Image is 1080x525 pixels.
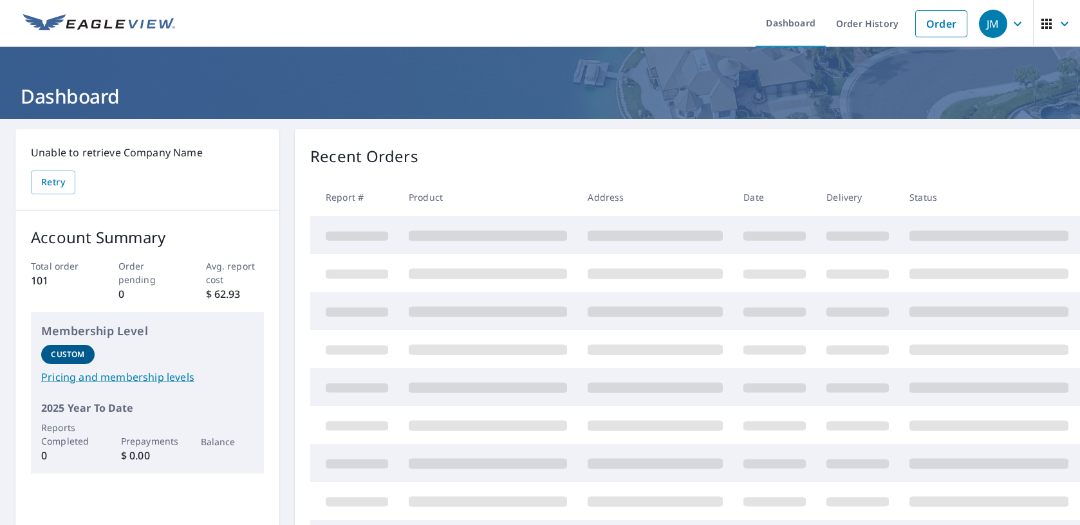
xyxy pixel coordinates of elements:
[118,259,177,286] p: Order pending
[206,259,265,286] p: Avg. report cost
[31,273,89,288] p: 101
[915,10,967,37] a: Order
[398,178,577,216] th: Product
[31,170,75,194] button: Retry
[899,178,1079,216] th: Status
[15,83,1065,109] h1: Dashboard
[979,10,1007,38] div: JM
[310,178,398,216] th: Report #
[41,369,254,385] a: Pricing and membership levels
[31,226,264,249] p: Account Summary
[310,145,418,168] p: Recent Orders
[41,448,95,463] p: 0
[51,349,84,360] p: Custom
[41,322,254,340] p: Membership Level
[577,178,733,216] th: Address
[31,145,264,160] p: Unable to retrieve Company Name
[733,178,816,216] th: Date
[118,286,177,302] p: 0
[121,448,174,463] p: $ 0.00
[31,259,89,273] p: Total order
[23,14,175,33] img: EV Logo
[41,174,65,190] span: Retry
[206,286,265,302] p: $ 62.93
[121,434,174,448] p: Prepayments
[201,435,254,448] p: Balance
[816,178,899,216] th: Delivery
[41,421,95,448] p: Reports Completed
[41,400,254,416] p: 2025 Year To Date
